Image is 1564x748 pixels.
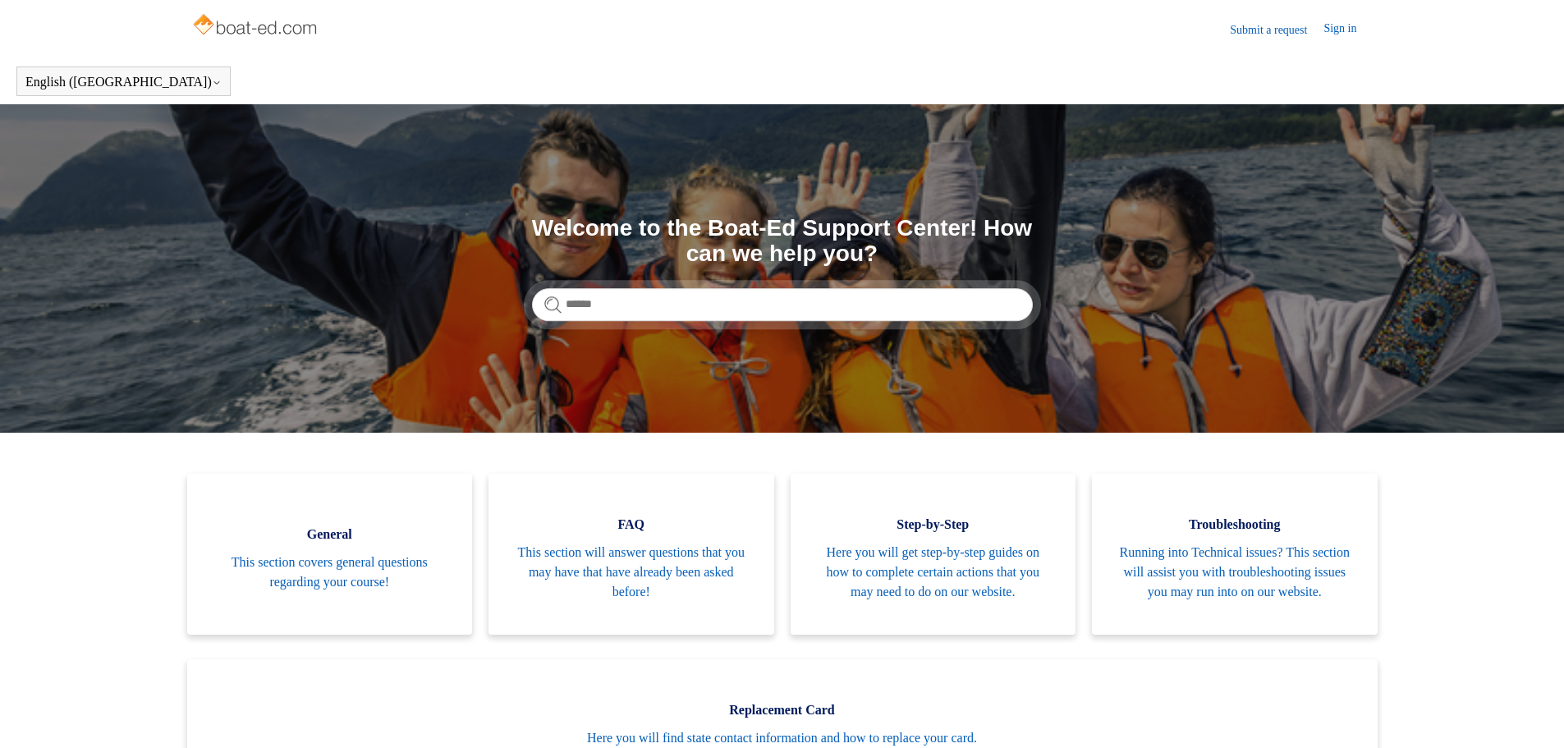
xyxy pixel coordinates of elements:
div: Live chat [1509,693,1552,736]
span: This section covers general questions regarding your course! [212,553,448,592]
a: Step-by-Step Here you will get step-by-step guides on how to complete certain actions that you ma... [791,474,1076,635]
span: Here you will find state contact information and how to replace your card. [212,728,1353,748]
span: Step-by-Step [815,515,1052,535]
span: Replacement Card [212,700,1353,720]
a: Troubleshooting Running into Technical issues? This section will assist you with troubleshooting ... [1092,474,1378,635]
a: Sign in [1323,20,1373,39]
span: General [212,525,448,544]
span: This section will answer questions that you may have that have already been asked before! [513,543,750,602]
a: Submit a request [1230,21,1323,39]
span: Here you will get step-by-step guides on how to complete certain actions that you may need to do ... [815,543,1052,602]
span: FAQ [513,515,750,535]
span: Troubleshooting [1117,515,1353,535]
span: Running into Technical issues? This section will assist you with troubleshooting issues you may r... [1117,543,1353,602]
a: General This section covers general questions regarding your course! [187,474,473,635]
button: English ([GEOGRAPHIC_DATA]) [25,75,222,89]
input: Search [532,288,1033,321]
img: Boat-Ed Help Center home page [191,10,322,43]
h1: Welcome to the Boat-Ed Support Center! How can we help you? [532,216,1033,267]
a: FAQ This section will answer questions that you may have that have already been asked before! [488,474,774,635]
